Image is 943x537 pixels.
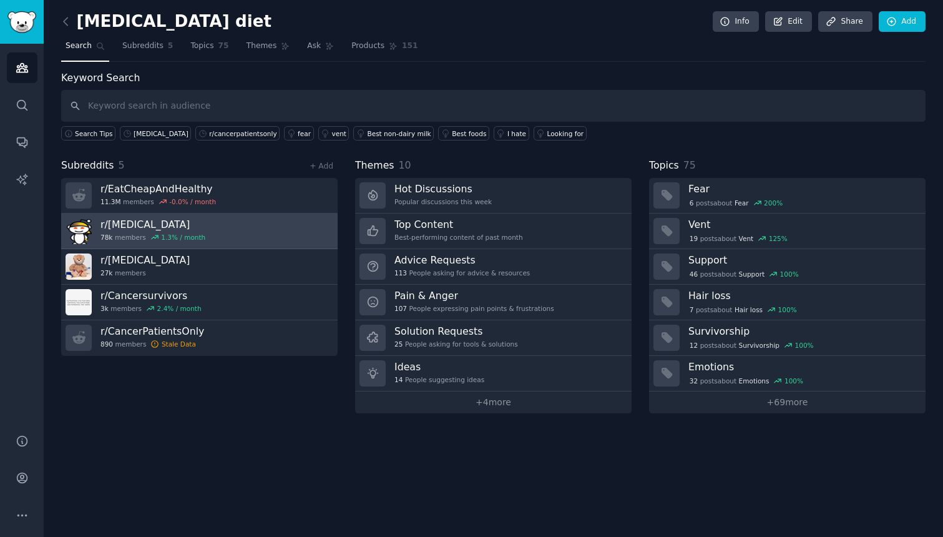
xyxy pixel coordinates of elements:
[688,340,814,351] div: post s about
[452,129,486,138] div: Best foods
[310,162,333,170] a: + Add
[355,249,632,285] a: Advice Requests113People asking for advice & resources
[157,304,202,313] div: 2.4 % / month
[134,129,188,138] div: [MEDICAL_DATA]
[61,90,926,122] input: Keyword search in audience
[307,41,321,52] span: Ask
[100,340,113,348] span: 890
[818,11,872,32] a: Share
[534,126,587,140] a: Looking for
[394,325,518,338] h3: Solution Requests
[66,41,92,52] span: Search
[394,304,407,313] span: 107
[284,126,313,140] a: fear
[190,41,213,52] span: Topics
[649,320,926,356] a: Survivorship12postsaboutSurvivorship100%
[649,285,926,320] a: Hair loss7postsaboutHair loss100%
[347,36,422,62] a: Products151
[168,41,173,52] span: 5
[66,254,92,280] img: Autoimmune
[399,159,411,171] span: 10
[780,270,799,278] div: 100 %
[100,197,216,206] div: members
[100,289,202,302] h3: r/ Cancersurvivors
[61,178,338,214] a: r/EatCheapAndHealthy11.3Mmembers-0.0% / month
[688,197,784,209] div: post s about
[355,285,632,320] a: Pain & Anger107People expressing pain points & frustrations
[394,254,530,267] h3: Advice Requests
[688,218,917,231] h3: Vent
[355,178,632,214] a: Hot DiscussionsPopular discussions this week
[100,254,190,267] h3: r/ [MEDICAL_DATA]
[303,36,338,62] a: Ask
[100,218,205,231] h3: r/ [MEDICAL_DATA]
[688,360,917,373] h3: Emotions
[75,129,113,138] span: Search Tips
[367,129,431,138] div: Best non-dairy milk
[247,41,277,52] span: Themes
[119,159,125,171] span: 5
[690,270,698,278] span: 46
[169,197,216,206] div: -0.0 % / month
[394,268,530,277] div: People asking for advice & resources
[61,126,115,140] button: Search Tips
[394,218,523,231] h3: Top Content
[100,325,204,338] h3: r/ CancerPatientsOnly
[355,356,632,392] a: Ideas14People suggesting ideas
[161,233,205,242] div: 1.3 % / month
[61,158,114,174] span: Subreddits
[402,41,418,52] span: 151
[438,126,489,140] a: Best foods
[61,249,338,285] a: r/[MEDICAL_DATA]27kmembers
[688,182,917,195] h3: Fear
[690,377,698,385] span: 32
[688,304,798,315] div: post s about
[394,375,403,384] span: 14
[186,36,233,62] a: Topics75
[690,234,698,243] span: 19
[795,341,814,350] div: 100 %
[394,360,484,373] h3: Ideas
[120,126,191,140] a: [MEDICAL_DATA]
[195,126,280,140] a: r/cancerpatientsonly
[100,182,216,195] h3: r/ EatCheapAndHealthy
[394,197,492,206] div: Popular discussions this week
[394,268,407,277] span: 113
[769,234,788,243] div: 125 %
[318,126,349,140] a: vent
[394,289,554,302] h3: Pain & Anger
[688,325,917,338] h3: Survivorship
[688,233,788,244] div: post s about
[355,320,632,356] a: Solution Requests25People asking for tools & solutions
[784,377,803,385] div: 100 %
[690,305,694,314] span: 7
[218,41,229,52] span: 75
[507,129,526,138] div: I hate
[713,11,759,32] a: Info
[100,304,202,313] div: members
[61,214,338,249] a: r/[MEDICAL_DATA]78kmembers1.3% / month
[100,304,109,313] span: 3k
[735,199,749,207] span: Fear
[100,340,204,348] div: members
[778,305,797,314] div: 100 %
[879,11,926,32] a: Add
[100,233,205,242] div: members
[162,340,196,348] div: Stale Data
[688,254,917,267] h3: Support
[394,340,518,348] div: People asking for tools & solutions
[100,268,190,277] div: members
[298,129,311,138] div: fear
[649,158,679,174] span: Topics
[739,341,779,350] span: Survivorship
[100,233,112,242] span: 78k
[122,41,164,52] span: Subreddits
[351,41,384,52] span: Products
[61,285,338,320] a: r/Cancersurvivors3kmembers2.4% / month
[649,178,926,214] a: Fear6postsaboutFear200%
[765,11,812,32] a: Edit
[394,304,554,313] div: People expressing pain points & frustrations
[66,218,92,244] img: cancer
[61,36,109,62] a: Search
[649,249,926,285] a: Support46postsaboutSupport100%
